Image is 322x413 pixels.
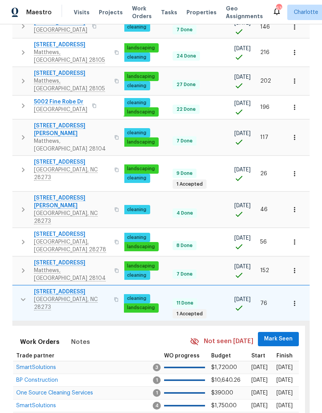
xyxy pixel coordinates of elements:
[258,332,299,346] button: Mark Seen
[211,377,241,383] span: $10,640.26
[153,376,161,384] span: 1
[173,300,197,306] span: 11 Done
[251,403,268,408] span: [DATE]
[34,137,110,153] span: Matthews, [GEOGRAPHIC_DATA] 28104
[161,10,177,15] span: Tasks
[204,337,253,346] span: Not seen [DATE]
[153,402,161,410] span: 4
[16,353,54,359] span: Trade partner
[173,81,199,88] span: 27 Done
[124,109,158,115] span: landscaping
[234,235,251,241] span: [DATE]
[153,389,161,397] span: 1
[74,8,90,16] span: Visits
[264,334,293,344] span: Mark Seen
[124,100,149,106] span: cleaning
[124,139,158,146] span: landscaping
[260,135,268,140] span: 117
[234,46,251,51] span: [DATE]
[20,337,59,347] span: Work Orders
[124,295,149,302] span: cleaning
[186,8,217,16] span: Properties
[124,272,149,279] span: cleaning
[276,390,293,396] span: [DATE]
[234,167,251,173] span: [DATE]
[211,390,233,396] span: $390.00
[234,264,251,269] span: [DATE]
[173,27,196,33] span: 7 Done
[211,353,231,359] span: Budget
[260,50,269,55] span: 216
[173,53,199,59] span: 24 Done
[71,337,90,347] span: Notes
[234,74,251,80] span: [DATE]
[124,130,149,136] span: cleaning
[173,106,199,113] span: 22 Done
[173,210,196,217] span: 4 Done
[16,378,58,383] a: BP Construction
[16,391,93,395] a: One Source Cleaning Services
[124,175,149,181] span: cleaning
[251,353,265,359] span: Start
[124,305,158,311] span: landscaping
[251,377,268,383] span: [DATE]
[173,271,196,278] span: 7 Done
[234,101,251,106] span: [DATE]
[124,45,158,51] span: landscaping
[251,365,268,370] span: [DATE]
[211,403,237,408] span: $1,750.00
[260,239,267,245] span: 56
[260,301,267,306] span: 76
[99,8,123,16] span: Projects
[260,24,270,30] span: 146
[251,390,268,396] span: [DATE]
[260,78,271,84] span: 202
[124,166,158,172] span: landscaping
[124,234,149,241] span: cleaning
[260,268,269,273] span: 152
[294,8,318,16] span: Charlotte
[260,105,269,110] span: 196
[16,403,56,408] a: SmartSolutions
[124,24,149,30] span: cleaning
[153,364,161,371] span: 3
[132,5,152,20] span: Work Orders
[164,353,200,359] span: WO progress
[124,83,149,89] span: cleaning
[124,73,158,80] span: landscaping
[16,365,56,370] a: SmartSolutions
[276,403,293,408] span: [DATE]
[276,365,293,370] span: [DATE]
[226,5,263,20] span: Geo Assignments
[173,181,206,188] span: 1 Accepted
[276,353,293,359] span: Finish
[124,54,149,61] span: cleaning
[173,170,196,177] span: 9 Done
[211,365,237,370] span: $1,720.00
[234,203,251,208] span: [DATE]
[173,311,206,317] span: 1 Accepted
[173,138,196,144] span: 7 Done
[260,171,267,176] span: 26
[173,242,196,249] span: 8 Done
[16,390,93,396] span: One Source Cleaning Services
[124,206,149,213] span: cleaning
[26,8,52,16] span: Maestro
[124,263,158,269] span: landscaping
[124,244,158,250] span: landscaping
[276,377,293,383] span: [DATE]
[276,5,281,12] div: 63
[234,131,251,136] span: [DATE]
[260,207,268,212] span: 46
[234,297,251,302] span: [DATE]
